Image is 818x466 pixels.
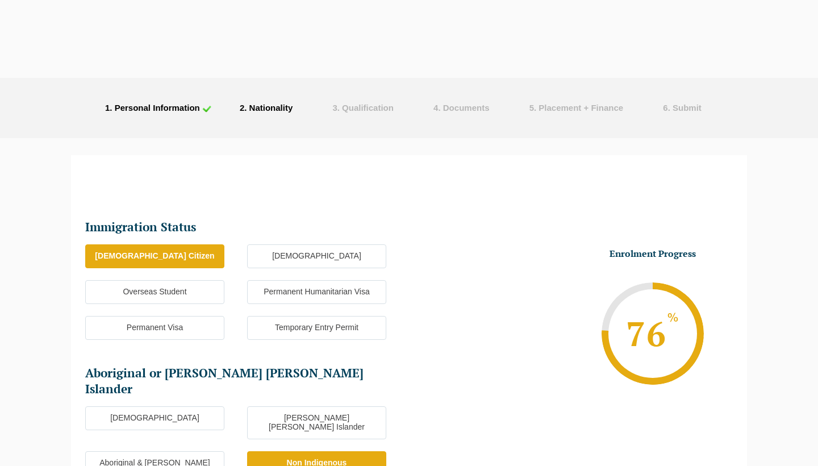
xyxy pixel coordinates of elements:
label: Overseas Student [85,280,224,304]
label: [PERSON_NAME] [PERSON_NAME] Islander [247,406,386,439]
span: . Placement + Finance [534,103,623,113]
h2: Aboriginal or [PERSON_NAME] [PERSON_NAME] Islander [85,365,400,397]
sup: % [667,313,679,324]
span: 2 [240,103,244,113]
span: . Documents [438,103,489,113]
label: [DEMOGRAPHIC_DATA] Citizen [85,244,224,268]
label: [DEMOGRAPHIC_DATA] [85,406,224,430]
span: 1 [105,103,110,113]
span: . Personal Information [110,103,199,113]
label: Permanent Humanitarian Visa [247,280,386,304]
label: Permanent Visa [85,316,224,340]
span: . Qualification [337,103,394,113]
h3: Enrolment Progress [582,248,724,260]
span: 5 [529,103,534,113]
img: check_icon [202,105,211,113]
label: Temporary Entry Permit [247,316,386,340]
label: [DEMOGRAPHIC_DATA] [247,244,386,268]
span: 76 [624,311,681,356]
h2: Immigration Status [85,219,400,235]
span: . Submit [668,103,702,113]
span: . Nationality [244,103,293,113]
span: 4 [433,103,438,113]
span: 3 [332,103,337,113]
span: 6 [663,103,667,113]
